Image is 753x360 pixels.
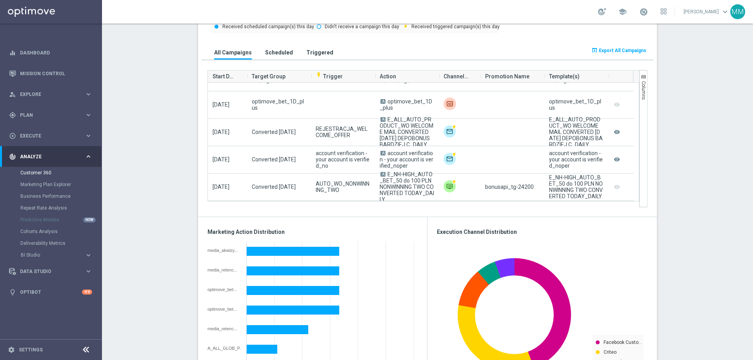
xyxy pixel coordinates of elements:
div: Private message RT [444,180,456,192]
i: keyboard_arrow_right [85,90,92,98]
span: BI Studio [21,253,77,257]
text: Received scheduled campaign(s) this day [222,24,314,29]
button: Mission Control [9,71,93,77]
button: gps_fixed Plan keyboard_arrow_right [9,112,93,118]
div: BI Studio [20,249,101,261]
div: Analyze [9,153,85,160]
button: track_changes Analyze keyboard_arrow_right [9,154,93,160]
h3: Triggered [306,49,333,56]
i: play_circle_outline [9,132,16,139]
i: keyboard_arrow_right [85,251,92,259]
div: Mission Control [9,63,92,84]
a: Business Performance [20,193,82,199]
span: AUTO_WO_NONWINNING_TWO [316,181,370,193]
span: A [380,151,386,156]
text: Criteo [604,349,617,355]
span: [DATE] [213,129,229,135]
a: Mission Control [20,63,92,84]
button: equalizer Dashboard [9,50,93,56]
a: [PERSON_NAME]keyboard_arrow_down [683,6,730,18]
i: gps_fixed [9,112,16,119]
div: Business Performance [20,190,101,202]
div: media_akwizycja_wykluczenia [207,248,241,253]
span: Analyze [20,154,85,159]
text: Didn't receive a campaign this day [325,24,399,29]
i: flash_on [316,72,322,78]
span: school [618,7,627,16]
button: lightbulb Optibot +10 [9,289,93,295]
span: Channel(s) [444,69,469,84]
text: Received triggered campaign(s) this day [411,24,500,29]
span: [DATE] [213,156,229,163]
span: Converted [DATE] [252,184,296,190]
span: Plan [20,113,85,118]
span: A [380,117,386,122]
button: person_search Explore keyboard_arrow_right [9,91,93,98]
button: Scheduled [263,45,295,60]
button: Data Studio keyboard_arrow_right [9,268,93,275]
span: Columns [641,81,646,100]
div: Predictive Models [20,214,101,226]
img: Optimail [444,125,456,137]
span: Execute [20,134,85,138]
span: E_ALL_AUTO_PRODUCT_WO WELCOME MAIL CONVERTED [DATE] DEPOBONUS BARDZIEJ C_DAILY [380,116,433,148]
a: Repeat Rate Analysis [20,205,82,211]
h3: Execution Channel Distribution [437,228,648,235]
div: Explore [9,91,85,98]
a: Settings [19,347,43,352]
span: Target Group [252,69,286,84]
div: NEW [83,217,96,223]
a: Dashboard [20,42,92,63]
div: Marketing Plan Explorer [20,179,101,190]
img: Optimail [444,152,456,165]
span: A [380,99,386,104]
div: MM [730,4,745,19]
div: A_ALL_GLOB_PULA_BET_BUILDER rem_100825 [207,346,241,351]
div: media_retencja_1_14 [207,268,241,272]
div: optimove_bet_1D_plus [207,307,241,311]
i: open_in_browser [591,47,598,53]
a: Customer 360 [20,170,82,176]
div: Dashboard [9,42,92,63]
div: E_ALL_AUTO_PRODUCT_WO WELCOME MAIL CONVERTED [DATE] DEPOBONUS BARDZIEJ C_DAILY [549,116,604,148]
i: keyboard_arrow_right [85,132,92,139]
span: Trigger [316,73,343,80]
span: E_NH-HIGH_AUTO_BET_50 do 100 PLN NONWINNING TWO CONVERTED TODAY_DAILY [380,171,434,203]
span: REJESTRACJA_WELCOME_OFFER [316,126,370,138]
div: +10 [82,289,92,295]
h3: All Campaigns [214,49,252,56]
button: open_in_browser Export All Campaigns [590,45,648,56]
span: Converted [DATE] [252,129,296,135]
span: bonusapi_tg-24200 [485,184,534,190]
div: Criteo [444,98,456,110]
span: Converted [DATE] [252,156,296,163]
div: optimove_bet_1D_plus [549,98,604,111]
div: E_NH-HIGH_AUTO_BET_50 do 100 PLN NONWINNING TWO CONVERTED TODAY_DAILY [549,174,604,199]
a: Cohorts Analysis [20,228,82,235]
i: settings [8,346,15,353]
button: All Campaigns [212,45,254,60]
span: [DATE] [213,101,229,108]
i: lightbulb [9,289,16,296]
span: Template(s) [549,69,580,84]
i: remove_red_eye [613,127,621,137]
div: Cohorts Analysis [20,226,101,237]
div: media_retencja_1_14_ZG [207,326,241,331]
div: Customer 360 [20,167,101,179]
button: play_circle_outline Execute keyboard_arrow_right [9,133,93,139]
div: Deliverability Metrics [20,237,101,249]
span: Start Date [213,69,236,84]
button: BI Studio keyboard_arrow_right [20,252,93,258]
i: equalizer [9,49,16,56]
i: remove_red_eye [613,154,621,165]
div: BI Studio [21,253,85,257]
span: Data Studio [20,269,85,274]
h3: Marketing Action Distribution [207,228,418,235]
